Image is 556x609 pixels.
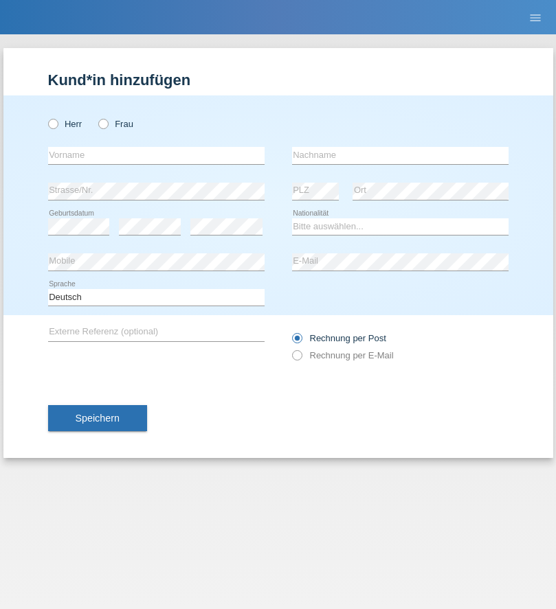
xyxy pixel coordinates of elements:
[98,119,107,128] input: Frau
[98,119,133,129] label: Frau
[48,405,147,431] button: Speichern
[522,13,549,21] a: menu
[48,71,509,89] h1: Kund*in hinzufügen
[76,413,120,424] span: Speichern
[292,333,386,343] label: Rechnung per Post
[529,11,542,25] i: menu
[48,119,57,128] input: Herr
[292,350,301,367] input: Rechnung per E-Mail
[292,333,301,350] input: Rechnung per Post
[292,350,394,360] label: Rechnung per E-Mail
[48,119,82,129] label: Herr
